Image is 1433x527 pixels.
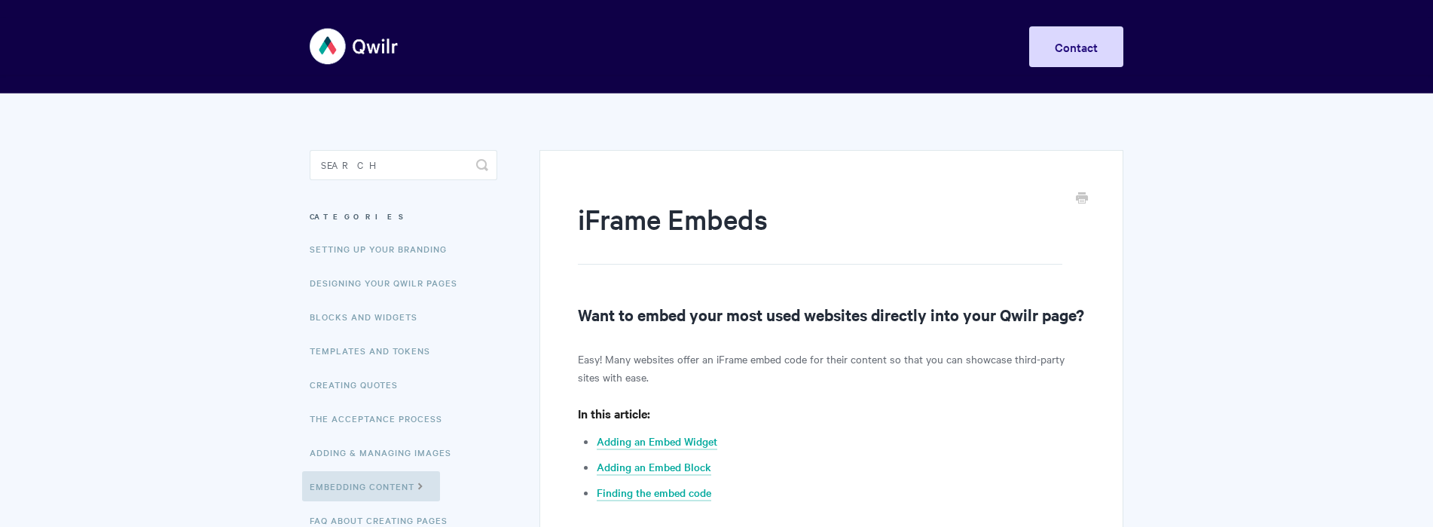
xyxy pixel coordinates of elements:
[310,18,399,75] img: Qwilr Help Center
[597,434,717,450] a: Adding an Embed Widget
[310,302,429,332] a: Blocks and Widgets
[310,336,442,366] a: Templates and Tokens
[310,437,463,467] a: Adding & Managing Images
[578,302,1085,326] h2: Want to embed your most used websites directly into your Qwilr page?
[310,203,497,230] h3: Categories
[310,403,454,434] a: The Acceptance Process
[302,471,440,501] a: Embedding Content
[310,150,497,180] input: Search
[310,234,458,264] a: Setting up your Branding
[597,459,711,476] a: Adding an Embed Block
[578,350,1085,386] p: Easy! Many websites offer an iFrame embed code for their content so that you can showcase third-p...
[578,200,1062,265] h1: iFrame Embeds
[578,405,650,421] strong: In this article:
[310,268,469,298] a: Designing Your Qwilr Pages
[1076,191,1088,207] a: Print this Article
[310,369,409,400] a: Creating Quotes
[1029,26,1123,67] a: Contact
[597,485,711,501] a: Finding the embed code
